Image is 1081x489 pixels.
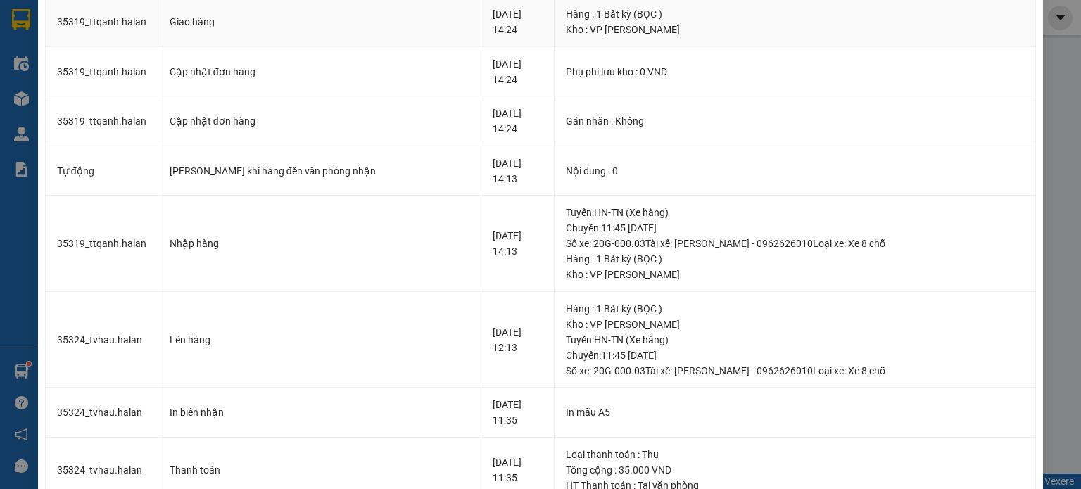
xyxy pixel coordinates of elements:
[46,196,158,292] td: 35319_ttqanh.halan
[493,56,543,87] div: [DATE] 14:24
[170,14,469,30] div: Giao hàng
[566,447,1024,462] div: Loại thanh toán : Thu
[566,205,1024,251] div: Tuyến : HN-TN (Xe hàng) Chuyến: 11:45 [DATE] Số xe: 20G-000.03 Tài xế: [PERSON_NAME] - 0962626010...
[493,155,543,186] div: [DATE] 14:13
[566,267,1024,282] div: Kho : VP [PERSON_NAME]
[170,113,469,129] div: Cập nhật đơn hàng
[566,317,1024,332] div: Kho : VP [PERSON_NAME]
[493,228,543,259] div: [DATE] 14:13
[46,47,158,97] td: 35319_ttqanh.halan
[493,106,543,136] div: [DATE] 14:24
[566,332,1024,379] div: Tuyến : HN-TN (Xe hàng) Chuyến: 11:45 [DATE] Số xe: 20G-000.03 Tài xế: [PERSON_NAME] - 0962626010...
[170,236,469,251] div: Nhập hàng
[170,163,469,179] div: [PERSON_NAME] khi hàng đến văn phòng nhận
[566,113,1024,129] div: Gán nhãn : Không
[493,397,543,428] div: [DATE] 11:35
[46,388,158,438] td: 35324_tvhau.halan
[46,292,158,388] td: 35324_tvhau.halan
[170,64,469,80] div: Cập nhật đơn hàng
[566,6,1024,22] div: Hàng : 1 Bất kỳ (BỌC )
[566,301,1024,317] div: Hàng : 1 Bất kỳ (BỌC )
[170,332,469,348] div: Lên hàng
[493,324,543,355] div: [DATE] 12:13
[46,96,158,146] td: 35319_ttqanh.halan
[566,64,1024,80] div: Phụ phí lưu kho : 0 VND
[566,462,1024,478] div: Tổng cộng : 35.000 VND
[566,251,1024,267] div: Hàng : 1 Bất kỳ (BỌC )
[46,146,158,196] td: Tự động
[566,163,1024,179] div: Nội dung : 0
[170,462,469,478] div: Thanh toán
[566,405,1024,420] div: In mẫu A5
[566,22,1024,37] div: Kho : VP [PERSON_NAME]
[493,455,543,485] div: [DATE] 11:35
[170,405,469,420] div: In biên nhận
[493,6,543,37] div: [DATE] 14:24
